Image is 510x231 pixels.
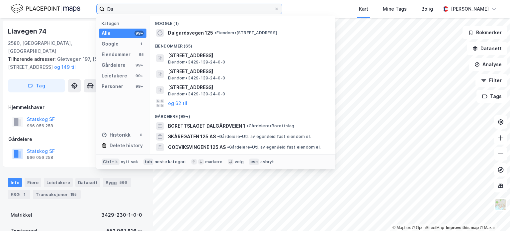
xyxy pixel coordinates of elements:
[227,145,321,150] span: Gårdeiere • Utl. av egen/leid fast eiendom el.
[110,142,143,150] div: Delete history
[8,79,65,92] button: Tag
[134,84,144,89] div: 99+
[27,123,53,129] div: 966 056 258
[138,132,144,138] div: 0
[412,225,444,230] a: OpenStreetMap
[11,3,80,15] img: logo.f888ab2527a4732fd821a326f86c7f29.svg
[27,155,53,160] div: 966 056 258
[121,159,138,165] div: nytt søk
[143,159,153,165] div: tab
[214,30,277,36] span: Eiendom • [STREET_ADDRESS]
[134,73,144,78] div: 99+
[168,133,216,141] span: SKÅREGATEN 125 AS
[8,178,22,187] div: Info
[8,55,139,71] div: Gløtvegen 197, [STREET_ADDRESS], [STREET_ADDRESS]
[21,191,28,198] div: 1
[102,131,130,139] div: Historikk
[168,83,327,91] span: [STREET_ADDRESS]
[134,31,144,36] div: 99+
[149,109,335,121] div: Gårdeiere (99+)
[8,103,144,111] div: Hjemmelshaver
[451,5,489,13] div: [PERSON_NAME]
[102,29,111,37] div: Alle
[214,30,216,35] span: •
[477,199,510,231] iframe: Chat Widget
[134,62,144,68] div: 99+
[227,145,229,150] span: •
[103,178,131,187] div: Bygg
[168,122,245,130] span: BORETTSLAGET DALGÅRDVEIEN 1
[467,42,507,55] button: Datasett
[105,4,274,14] input: Søk på adresse, matrikkel, gårdeiere, leietakere eller personer
[475,74,507,87] button: Filter
[494,198,507,211] img: Z
[44,178,73,187] div: Leietakere
[8,26,48,37] div: Liavegen 74
[383,5,407,13] div: Mine Tags
[102,51,130,58] div: Eiendommer
[359,5,368,13] div: Kart
[247,123,249,128] span: •
[101,211,142,219] div: 3429-230-1-0-0
[249,159,259,165] div: esc
[477,199,510,231] div: Kontrollprogram for chat
[463,26,507,39] button: Bokmerker
[168,67,327,75] span: [STREET_ADDRESS]
[168,52,327,59] span: [STREET_ADDRESS]
[260,159,274,165] div: avbryt
[168,59,225,65] span: Eiendom • 3429-139-24-0-0
[155,159,186,165] div: neste kategori
[33,190,81,199] div: Transaksjoner
[102,21,146,26] div: Kategori
[217,134,311,139] span: Gårdeiere • Utl. av egen/leid fast eiendom el.
[8,190,30,199] div: ESG
[168,99,187,107] button: og 62 til
[138,52,144,57] div: 65
[149,38,335,50] div: Eiendommer (65)
[149,16,335,28] div: Google (1)
[168,75,225,81] span: Eiendom • 3429-139-24-0-0
[421,5,433,13] div: Bolig
[8,56,57,62] span: Tilhørende adresser:
[8,135,144,143] div: Gårdeiere
[102,61,126,69] div: Gårdeiere
[168,29,213,37] span: Dalgardsvegen 125
[476,90,507,103] button: Tags
[168,91,225,97] span: Eiendom • 3429-139-24-0-0
[168,154,187,162] button: og 96 til
[235,159,244,165] div: velg
[168,143,226,151] span: GODVIKSVINGENE 125 AS
[11,211,32,219] div: Matrikkel
[69,191,78,198] div: 185
[392,225,411,230] a: Mapbox
[247,123,294,129] span: Gårdeiere • Borettslag
[75,178,100,187] div: Datasett
[102,40,119,48] div: Google
[138,41,144,47] div: 1
[217,134,219,139] span: •
[102,159,120,165] div: Ctrl + k
[102,82,123,90] div: Personer
[446,225,479,230] a: Improve this map
[205,159,222,165] div: markere
[8,39,115,55] div: 2580, [GEOGRAPHIC_DATA], [GEOGRAPHIC_DATA]
[102,72,127,80] div: Leietakere
[25,178,41,187] div: Eiere
[469,58,507,71] button: Analyse
[118,179,128,186] div: 566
